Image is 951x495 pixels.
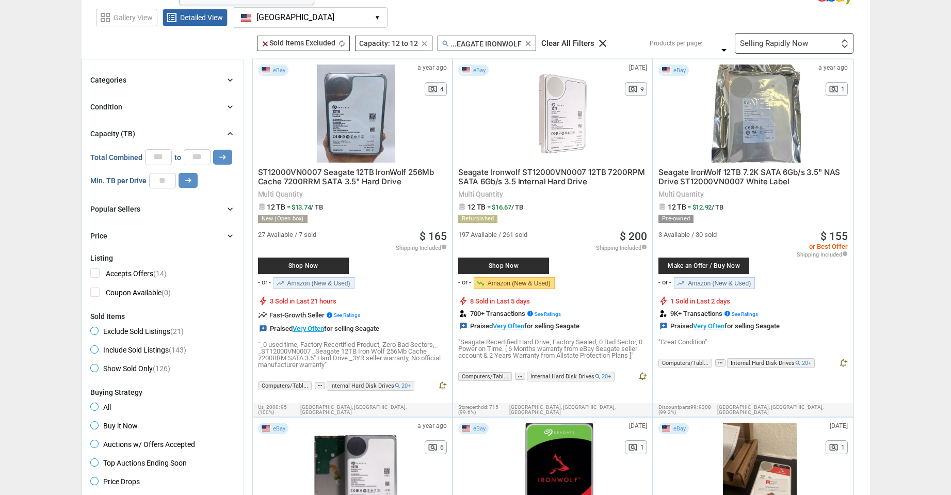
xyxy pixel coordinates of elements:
[180,14,223,21] span: Detailed View
[258,404,287,415] span: 95 (100%)
[315,382,325,390] button: more_horiz
[441,244,447,250] i: info
[715,359,726,366] span: more_horiz
[658,339,847,345] p: "Great Condition"
[658,247,767,274] a: Make an Offer / Buy Now
[421,40,428,47] i: clear
[640,86,644,92] span: 9
[293,325,324,332] a: Very Often
[90,440,195,452] span: Auctions w/ Offers Accepted
[438,381,447,390] i: notification_add
[90,154,142,161] span: Total Combined
[658,231,717,238] span: 3 Available / 30 sold
[99,11,111,24] span: grid_view
[658,279,671,285] div: - or -
[461,425,471,432] img: USA Flag
[620,231,647,242] span: $ 200
[687,203,723,211] span: = $12.92
[90,421,138,434] span: Buy it Now
[90,403,111,415] span: All
[258,296,268,306] i: bolt
[90,312,235,321] div: Sold Items
[461,67,471,74] img: USA Flag
[797,251,848,258] span: Shipping Included
[90,268,167,281] span: Accepts Offers
[458,322,579,330] div: Praised for selling Seagate
[258,279,271,285] div: - or -
[641,244,647,250] i: info
[658,296,669,306] i: bolt
[440,86,444,92] span: 4
[509,405,647,415] span: [GEOGRAPHIC_DATA], [GEOGRAPHIC_DATA],[GEOGRAPHIC_DATA]
[658,169,840,186] a: Seagate IronWolf 12TB 7.2K SATA 6Gb/s 3.5" NAS Drive ST12000VN0007 White Label
[169,346,186,354] span: (143)
[668,203,686,211] span: 12 TB
[658,190,847,198] span: Multi Quantity
[90,388,235,396] div: Buying Strategy
[458,404,498,415] span: 715 (99.6%)
[258,215,308,223] div: New (Open box)
[376,14,379,22] span: ▾
[673,426,686,432] span: eBay
[458,404,488,410] span: stxrecerthdd:
[717,405,847,415] span: [GEOGRAPHIC_DATA], [GEOGRAPHIC_DATA],[GEOGRAPHIC_DATA]
[258,381,312,390] span: Computers/Tabl...
[338,40,346,47] i: autorenew
[90,204,140,214] div: Popular Sellers
[458,279,471,285] div: - or -
[417,423,447,429] span: a year ago
[213,150,232,165] button: arrow_right_alt
[470,298,530,305] span: 8 Sold in Last 5 days
[273,426,285,432] span: eBay
[458,339,647,359] p: "Seagate Recertified Hard Drive, Factory Sealed, 0 Bad Sector, 0 Power on Time. [ 6 Months warran...
[90,288,171,300] span: Coupon Available
[662,425,671,432] img: USA Flag
[594,373,601,380] i: search
[839,358,848,368] i: notification_add
[261,67,270,74] img: USA Flag
[628,442,638,452] span: pageview
[225,102,235,112] i: chevron_right
[638,372,647,381] i: notification_add
[830,423,848,429] span: [DATE]
[258,167,434,186] span: ST12000VN0007 Seagate 12TB IronWolf 256Mb Cache 7200RRM SATA 3.5" Hard Drive
[440,444,444,451] span: 6
[797,243,848,250] span: or Best Offer
[458,167,645,186] span: Seagate Ironwolf ST12000VN0007 12TB 7200RPM SATA 6Gb/s 3.5 Internal Hard Drive
[90,177,147,184] span: Min. TB per Drive
[829,442,839,452] span: pageview
[261,425,270,432] img: USA Flag
[261,39,335,47] span: Sold Items Excluded
[740,40,808,47] div: Selling Rapidly Now
[670,310,758,317] span: 9K+ Transactions
[273,68,285,73] span: eBay
[241,14,251,22] img: US Flag
[256,13,334,22] span: [GEOGRAPHIC_DATA]
[394,382,401,389] i: search
[473,426,486,432] span: eBay
[802,360,811,366] span: 20+
[258,325,379,333] div: Praised for selling Seagate
[458,169,645,186] a: Seagate Ironwolf ST12000VN0007 12TB 7200RPM SATA 6Gb/s 3.5 Internal Hard Drive
[727,358,815,368] span: Internal Hard Disk Drives
[442,40,522,48] span: ...EAGATE IRONWOLF
[258,341,447,368] p: "_0 used time, Factory Recertified Product, Zero Bad Sectors,_ _ST12000VN0007 _Seagate 12TB Iron ...
[640,444,644,451] span: 1
[166,11,178,24] span: list_alt
[460,310,466,317] img: review.svg
[458,190,647,198] span: Multi Quantity
[541,40,594,47] div: Clear All Filters
[90,364,170,376] span: Show Sold Only
[476,279,485,288] span: trending_down
[693,322,724,330] a: Very Often
[458,372,512,381] span: Computers/Tabl...
[401,382,411,389] span: 20+
[428,442,438,452] span: pageview
[515,373,525,380] span: more_horiz
[276,279,284,288] span: trending_up
[225,75,235,85] i: chevron_right
[225,204,235,214] i: chevron_right
[493,322,524,330] a: Very Often
[417,65,447,71] span: a year ago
